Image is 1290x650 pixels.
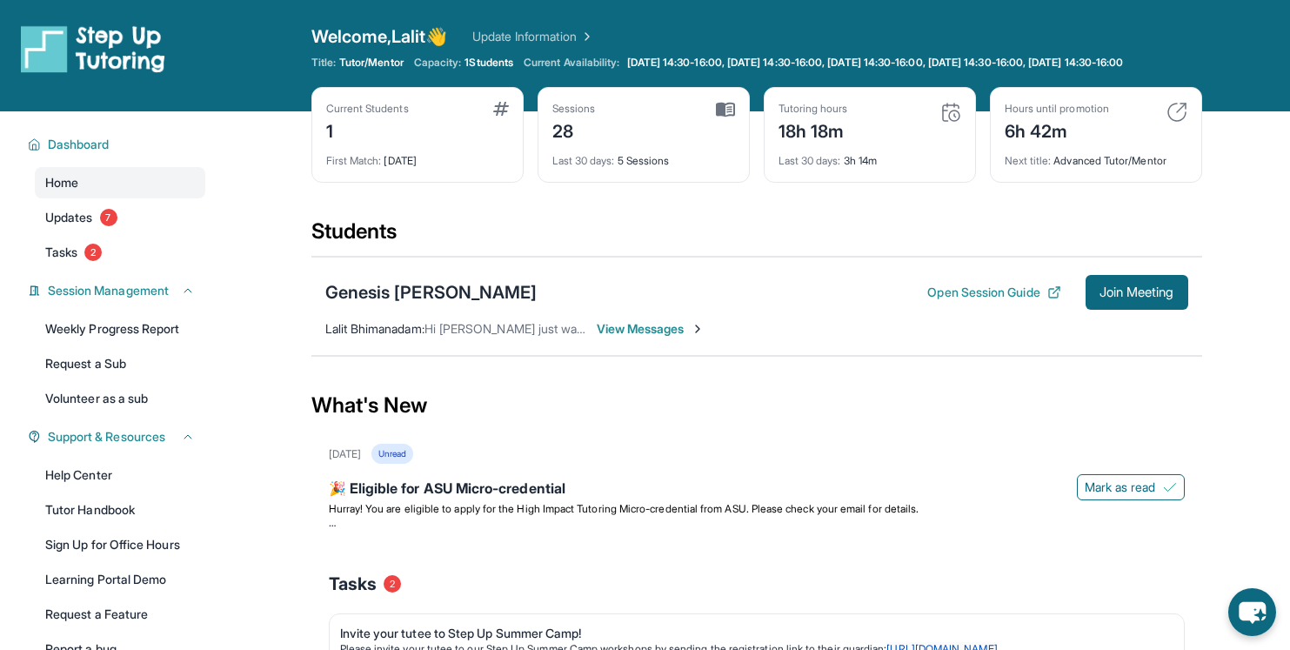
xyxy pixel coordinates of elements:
button: Mark as read [1077,474,1185,500]
button: chat-button [1228,588,1276,636]
div: 5 Sessions [552,144,735,168]
span: Capacity: [414,56,462,70]
span: [DATE] 14:30-16:00, [DATE] 14:30-16:00, [DATE] 14:30-16:00, [DATE] 14:30-16:00, [DATE] 14:30-16:00 [627,56,1124,70]
div: 18h 18m [779,116,848,144]
span: Hi [PERSON_NAME] just wanted to remind you of our session [DATE] at 3:30 PST. Please let me know ... [424,321,1174,336]
div: 6h 42m [1005,116,1109,144]
a: Tasks2 [35,237,205,268]
span: Current Availability: [524,56,619,70]
img: Mark as read [1163,480,1177,494]
a: Help Center [35,459,205,491]
img: Chevron Right [577,28,594,45]
span: Title: [311,56,336,70]
a: Sign Up for Office Hours [35,529,205,560]
div: [DATE] [326,144,509,168]
span: Tasks [329,572,377,596]
span: Support & Resources [48,428,165,446]
div: 🎉 Eligible for ASU Micro-credential [329,478,1185,502]
a: Tutor Handbook [35,494,205,526]
div: Invite your tutee to Step Up Summer Camp! [340,625,1160,642]
button: Dashboard [41,136,195,153]
span: First Match : [326,154,382,167]
a: Request a Sub [35,348,205,379]
span: Home [45,174,78,191]
span: Mark as read [1085,479,1156,496]
a: Request a Feature [35,599,205,630]
span: 7 [100,209,117,226]
div: Tutoring hours [779,102,848,116]
button: Session Management [41,282,195,299]
div: 3h 14m [779,144,961,168]
span: Join Meeting [1100,287,1174,298]
span: Last 30 days : [779,154,841,167]
img: card [1166,102,1187,123]
div: 28 [552,116,596,144]
span: Hurray! You are eligible to apply for the High Impact Tutoring Micro-credential from ASU. Please ... [329,502,919,515]
span: Dashboard [48,136,110,153]
img: Chevron-Right [691,322,705,336]
img: card [716,102,735,117]
span: Last 30 days : [552,154,615,167]
button: Open Session Guide [927,284,1060,301]
div: Current Students [326,102,409,116]
span: Session Management [48,282,169,299]
span: 1 Students [465,56,513,70]
a: [DATE] 14:30-16:00, [DATE] 14:30-16:00, [DATE] 14:30-16:00, [DATE] 14:30-16:00, [DATE] 14:30-16:00 [624,56,1127,70]
span: Tutor/Mentor [339,56,404,70]
span: Updates [45,209,93,226]
a: Learning Portal Demo [35,564,205,595]
a: Update Information [472,28,594,45]
button: Support & Resources [41,428,195,446]
span: Next title : [1005,154,1052,167]
div: Sessions [552,102,596,116]
span: Tasks [45,244,77,261]
span: View Messages [597,320,705,338]
img: card [493,102,509,116]
span: 2 [384,575,401,593]
img: logo [21,24,165,73]
a: Weekly Progress Report [35,313,205,345]
span: 2 [84,244,102,261]
span: Welcome, Lalit 👋 [311,24,448,49]
div: Students [311,218,1202,256]
a: Volunteer as a sub [35,383,205,414]
div: Genesis [PERSON_NAME] [325,280,538,305]
div: [DATE] [329,447,361,461]
div: Hours until promotion [1005,102,1109,116]
img: card [940,102,961,123]
div: Unread [371,444,413,464]
a: Home [35,167,205,198]
span: Lalit Bhimanadam : [325,321,424,336]
div: What's New [311,367,1202,444]
div: 1 [326,116,409,144]
div: Advanced Tutor/Mentor [1005,144,1187,168]
button: Join Meeting [1086,275,1188,310]
a: Updates7 [35,202,205,233]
